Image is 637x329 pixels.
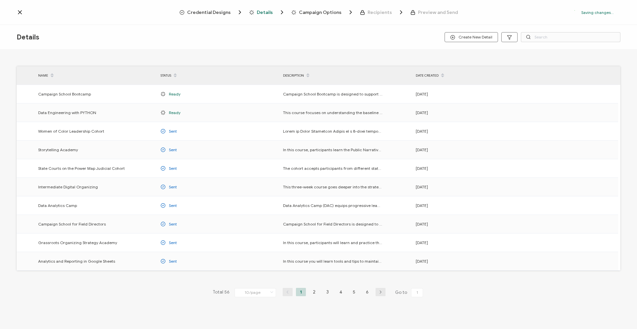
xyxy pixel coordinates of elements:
[299,10,341,15] span: Campaign Options
[38,164,125,172] span: State Courts on the Power Map Judicial Cohort
[169,239,177,246] span: Sent
[412,70,535,81] div: DATE CREATED
[412,127,535,135] div: [DATE]
[38,146,78,154] span: Storytelling Academy
[283,164,383,172] span: The cohort accepts participants from different states to participate in a 15-week learning lab to...
[412,183,535,191] div: [DATE]
[38,202,77,209] span: Data Analytics Camp
[169,202,177,209] span: Sent
[412,239,535,246] div: [DATE]
[412,109,535,116] div: [DATE]
[604,297,637,329] iframe: Chat Widget
[169,90,180,98] span: Ready
[179,9,243,16] span: Credential Designs
[309,288,319,296] li: 2
[187,10,231,15] span: Credential Designs
[38,90,91,98] span: Campaign School Bootcamp
[283,220,383,228] span: Campaign School for Field Directors is designed to build the capacity of campaigns to run effecti...
[283,183,383,191] span: This three-week course goes deeper into the strategies and tactics discussed in our Introduction ...
[283,239,383,246] span: In this course, participants will learn and practice the Strategy components of our Grassroots Or...
[445,32,498,42] button: Create New Detail
[360,9,404,16] span: Recipients
[283,202,383,209] span: Data Analytics Camp (DAC) equips progressive leaders with cutting-edge data and analytics skills ...
[412,146,535,154] div: [DATE]
[336,288,346,296] li: 4
[169,220,177,228] span: Sent
[283,109,383,116] span: This course focuses on understanding the baseline principles of computer programming through Pyth...
[169,183,177,191] span: Sent
[368,10,392,15] span: Recipients
[35,70,157,81] div: NAME
[169,146,177,154] span: Sent
[169,127,177,135] span: Sent
[283,257,383,265] span: In this course you will learn tools and tips to maintain and clean-up your data, and ways to bett...
[157,70,280,81] div: STATUS
[179,9,458,16] div: Breadcrumb
[169,164,177,172] span: Sent
[235,288,276,297] input: Select
[257,10,273,15] span: Details
[38,127,104,135] span: Women of Color Leadership Cohort
[249,9,285,16] span: Details
[362,288,372,296] li: 6
[38,109,96,116] span: Data Engineering with PYTHON
[450,35,492,40] span: Create New Detail
[213,288,230,297] span: Total 56
[412,202,535,209] div: [DATE]
[38,257,115,265] span: Analytics and Reporting in Google Sheets
[283,90,383,98] span: Campaign School Bootcamp is designed to support issue-focused organizers to connect the dots betw...
[322,288,332,296] li: 3
[38,239,117,246] span: Grassroots Organizing Strategy Academy
[412,220,535,228] div: [DATE]
[521,32,620,42] input: Search
[412,90,535,98] div: [DATE]
[349,288,359,296] li: 5
[410,10,458,15] span: Preview and Send
[38,183,98,191] span: Intermediate Digital Organizing
[280,70,412,81] div: DESCRIPTION
[283,127,383,135] span: Lorem ip Dolor Sitametcon Adipis el s 8-doei tempor incididunt utlabor etdoloremagn al eni adm ve...
[412,164,535,172] div: [DATE]
[296,288,306,296] li: 1
[291,9,354,16] span: Campaign Options
[169,109,180,116] span: Ready
[395,288,424,297] span: Go to
[283,146,383,154] span: In this course, participants learn the Public Narrative Framework and develop stories about why t...
[581,10,614,15] p: Saving changes...
[418,10,458,15] span: Preview and Send
[38,220,106,228] span: Campaign School for Field Directors
[17,33,39,41] span: Details
[169,257,177,265] span: Sent
[412,257,535,265] div: [DATE]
